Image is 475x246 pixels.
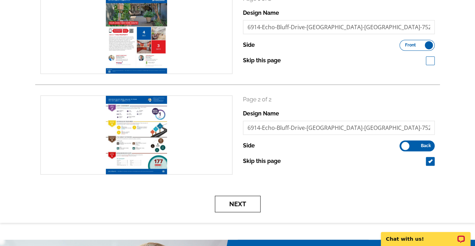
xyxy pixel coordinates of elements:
[243,121,435,135] input: File Name
[243,9,279,17] label: Design Name
[243,20,435,34] input: File Name
[421,144,431,147] span: Back
[215,196,261,212] button: Next
[243,141,255,150] label: Side
[405,43,416,47] span: Front
[243,95,435,104] p: Page 2 of 2
[243,157,281,165] label: Skip this page
[243,109,279,118] label: Design Name
[243,41,255,49] label: Side
[376,224,475,246] iframe: LiveChat chat widget
[243,56,281,65] label: Skip this page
